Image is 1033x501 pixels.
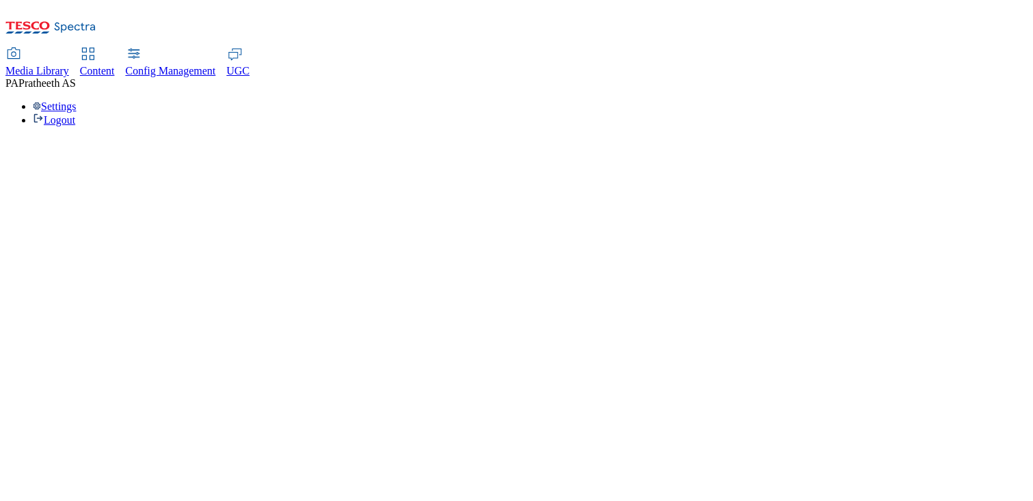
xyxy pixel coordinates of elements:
a: Media Library [5,49,69,77]
a: Config Management [126,49,216,77]
span: PA [5,77,18,89]
span: UGC [227,65,250,77]
span: Pratheeth AS [18,77,76,89]
span: Content [80,65,115,77]
a: Content [80,49,115,77]
a: Settings [33,100,77,112]
a: UGC [227,49,250,77]
span: Media Library [5,65,69,77]
a: Logout [33,114,75,126]
span: Config Management [126,65,216,77]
